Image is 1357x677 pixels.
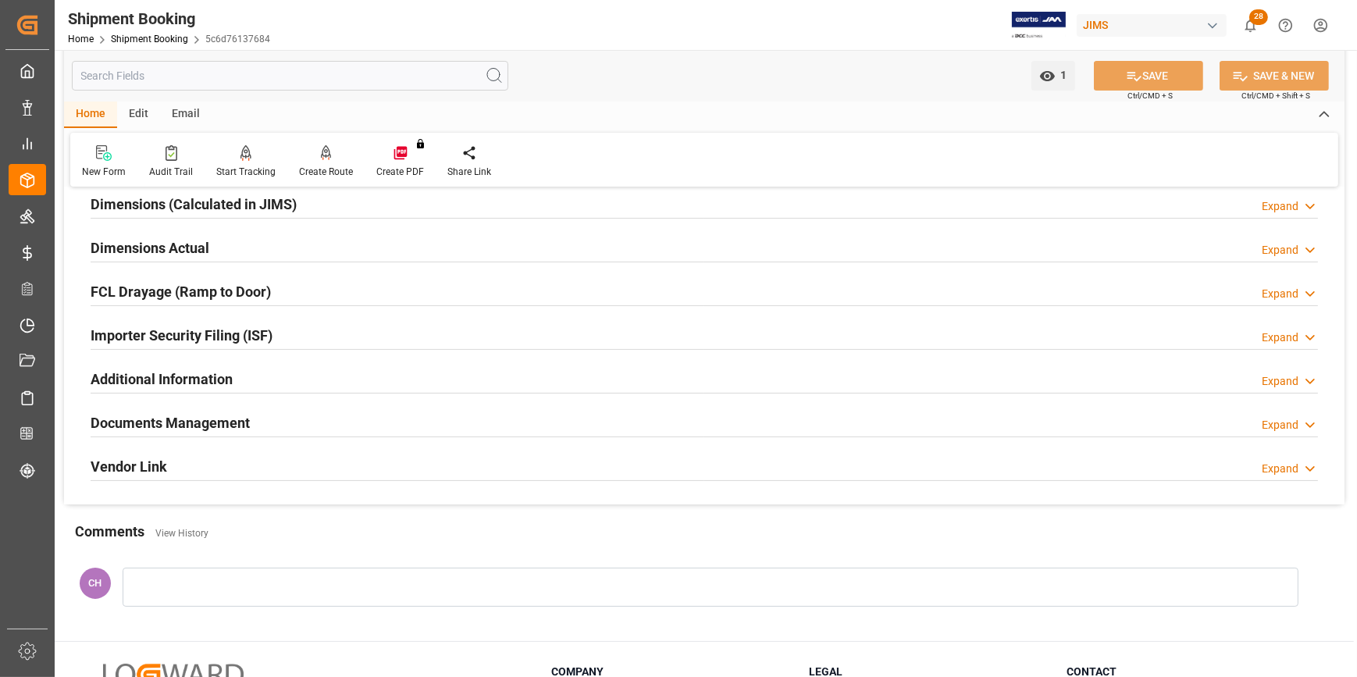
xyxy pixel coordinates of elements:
[149,165,193,179] div: Audit Trail
[1220,61,1329,91] button: SAVE & NEW
[64,102,117,128] div: Home
[117,102,160,128] div: Edit
[91,456,167,477] h2: Vendor Link
[160,102,212,128] div: Email
[1031,61,1075,91] button: open menu
[299,165,353,179] div: Create Route
[1241,90,1310,102] span: Ctrl/CMD + Shift + S
[1249,9,1268,25] span: 28
[1077,14,1227,37] div: JIMS
[1094,61,1203,91] button: SAVE
[447,165,491,179] div: Share Link
[1262,198,1298,215] div: Expand
[1056,69,1067,81] span: 1
[91,369,233,390] h2: Additional Information
[216,165,276,179] div: Start Tracking
[1233,8,1268,43] button: show 28 new notifications
[75,521,144,542] h2: Comments
[111,34,188,45] a: Shipment Booking
[91,237,209,258] h2: Dimensions Actual
[89,577,102,589] span: CH
[91,325,272,346] h2: Importer Security Filing (ISF)
[91,281,271,302] h2: FCL Drayage (Ramp to Door)
[82,165,126,179] div: New Form
[91,412,250,433] h2: Documents Management
[1262,461,1298,477] div: Expand
[1262,242,1298,258] div: Expand
[72,61,508,91] input: Search Fields
[1077,10,1233,40] button: JIMS
[1262,373,1298,390] div: Expand
[1262,286,1298,302] div: Expand
[1268,8,1303,43] button: Help Center
[1012,12,1066,39] img: Exertis%20JAM%20-%20Email%20Logo.jpg_1722504956.jpg
[1262,330,1298,346] div: Expand
[68,34,94,45] a: Home
[1262,417,1298,433] div: Expand
[155,528,208,539] a: View History
[1127,90,1173,102] span: Ctrl/CMD + S
[91,194,297,215] h2: Dimensions (Calculated in JIMS)
[68,7,270,30] div: Shipment Booking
